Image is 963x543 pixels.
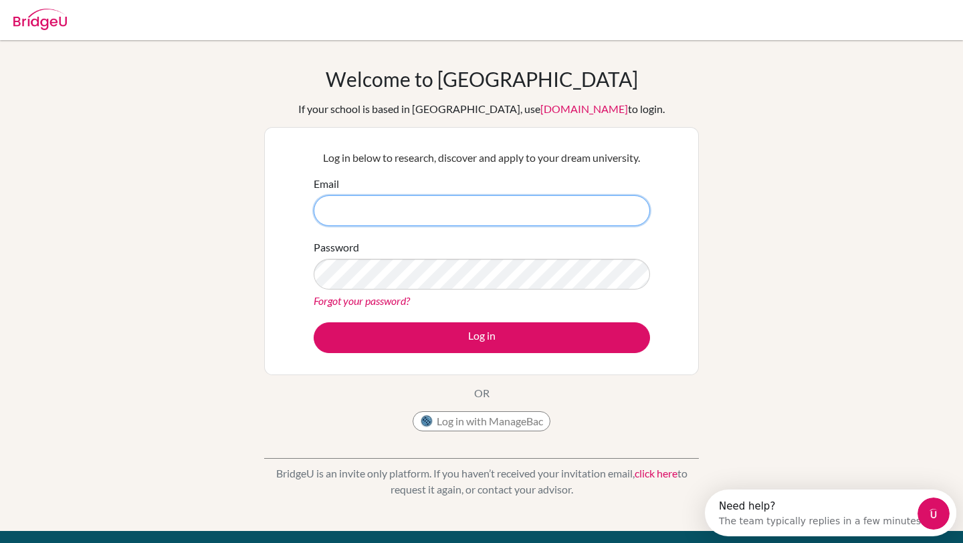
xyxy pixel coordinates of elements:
a: [DOMAIN_NAME] [540,102,628,115]
p: Log in below to research, discover and apply to your dream university. [314,150,650,166]
button: Log in with ManageBac [413,411,550,431]
div: The team typically replies in a few minutes. [14,22,219,36]
p: BridgeU is an invite only platform. If you haven’t received your invitation email, to request it ... [264,465,699,498]
label: Email [314,176,339,192]
div: Open Intercom Messenger [5,5,259,42]
div: Need help? [14,11,219,22]
a: click here [635,467,677,479]
iframe: Intercom live chat discovery launcher [705,490,956,536]
iframe: Intercom live chat [918,498,950,530]
p: OR [474,385,490,401]
a: Forgot your password? [314,294,410,307]
label: Password [314,239,359,255]
button: Log in [314,322,650,353]
h1: Welcome to [GEOGRAPHIC_DATA] [326,67,638,91]
div: If your school is based in [GEOGRAPHIC_DATA], use to login. [298,101,665,117]
img: Bridge-U [13,9,67,30]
